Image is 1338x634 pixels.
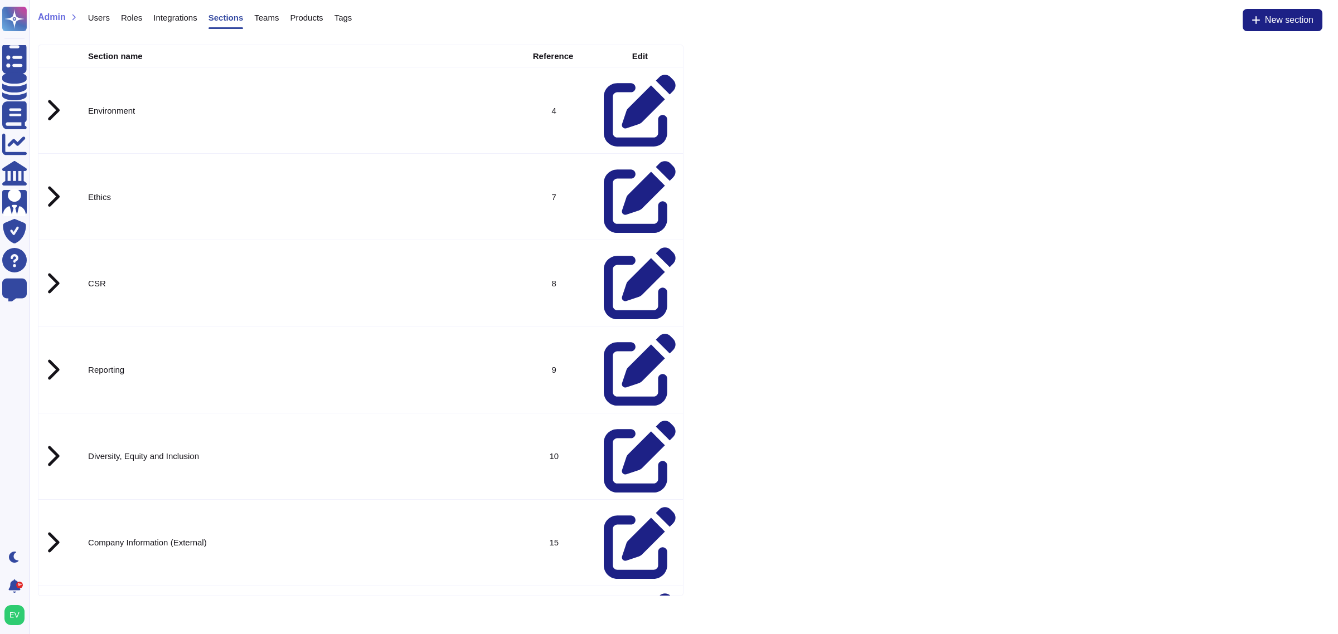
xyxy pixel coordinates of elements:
span: Products [290,13,323,22]
div: Reference [533,52,574,60]
span: Roles [121,13,142,22]
th: Section name [81,45,511,67]
td: 9 [526,326,582,412]
td: Ethics [81,154,511,240]
span: Teams [254,13,279,22]
td: CSR [81,240,511,326]
span: Admin [38,13,66,22]
td: 15 [526,500,582,586]
span: Users [88,13,110,22]
td: 7 [526,154,582,240]
img: user [4,605,25,625]
td: Reporting [81,326,511,412]
button: New section [1243,9,1322,31]
span: Sections [209,13,244,22]
span: New section [1265,16,1313,25]
span: Tags [334,13,352,22]
span: Integrations [153,13,197,22]
td: 8 [526,240,582,326]
td: Diversity, Equity and Inclusion [81,413,511,499]
div: 9+ [16,582,23,588]
button: user [2,603,32,627]
th: Edit [597,45,683,67]
td: 4 [526,67,582,153]
td: 10 [526,413,582,499]
td: Company Information (External) [81,500,511,586]
td: Environment [81,67,511,153]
